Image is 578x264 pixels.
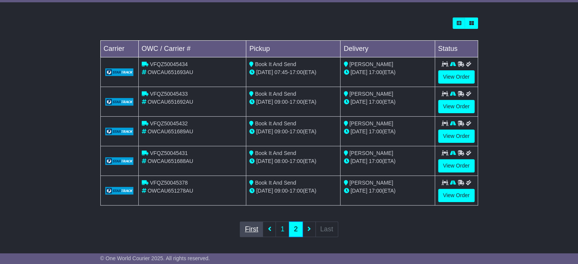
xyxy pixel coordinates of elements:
[249,128,337,136] div: - (ETA)
[340,41,435,57] td: Delivery
[105,98,134,106] img: GetCarrierServiceLogo
[274,99,288,105] span: 09:00
[249,187,337,195] div: - (ETA)
[274,128,288,134] span: 09:00
[256,99,273,105] span: [DATE]
[255,91,296,97] span: Book It And Send
[105,157,134,165] img: GetCarrierServiceLogo
[150,120,188,126] span: VFQZ50045432
[344,187,431,195] div: (ETA)
[100,41,138,57] td: Carrier
[350,188,367,194] span: [DATE]
[344,98,431,106] div: (ETA)
[290,99,303,105] span: 17:00
[256,69,273,75] span: [DATE]
[147,158,193,164] span: OWCAU651688AU
[150,180,188,186] span: VFQZ50045378
[105,187,134,194] img: GetCarrierServiceLogo
[150,91,188,97] span: VFQZ50045433
[138,41,246,57] td: OWC / Carrier #
[290,128,303,134] span: 17:00
[147,188,193,194] span: OWCAU651278AU
[255,180,296,186] span: Book It And Send
[255,120,296,126] span: Book It And Send
[249,68,337,76] div: - (ETA)
[274,188,288,194] span: 09:00
[249,157,337,165] div: - (ETA)
[349,91,393,97] span: [PERSON_NAME]
[350,158,367,164] span: [DATE]
[369,99,382,105] span: 17:00
[349,180,393,186] span: [PERSON_NAME]
[350,69,367,75] span: [DATE]
[255,61,296,67] span: Book It And Send
[438,159,475,172] a: View Order
[256,128,273,134] span: [DATE]
[240,221,263,237] a: First
[105,68,134,76] img: GetCarrierServiceLogo
[369,69,382,75] span: 17:00
[150,150,188,156] span: VFQZ50045431
[350,128,367,134] span: [DATE]
[350,99,367,105] span: [DATE]
[344,128,431,136] div: (ETA)
[438,130,475,143] a: View Order
[150,61,188,67] span: VFQZ50045434
[289,221,302,237] a: 2
[147,99,193,105] span: OWCAU651692AU
[438,70,475,84] a: View Order
[435,41,478,57] td: Status
[344,157,431,165] div: (ETA)
[249,98,337,106] div: - (ETA)
[290,69,303,75] span: 17:00
[246,41,340,57] td: Pickup
[369,188,382,194] span: 17:00
[256,188,273,194] span: [DATE]
[349,120,393,126] span: [PERSON_NAME]
[369,158,382,164] span: 17:00
[100,255,210,261] span: © One World Courier 2025. All rights reserved.
[438,100,475,113] a: View Order
[369,128,382,134] span: 17:00
[276,221,289,237] a: 1
[290,188,303,194] span: 17:00
[438,189,475,202] a: View Order
[274,158,288,164] span: 08:00
[349,150,393,156] span: [PERSON_NAME]
[349,61,393,67] span: [PERSON_NAME]
[147,69,193,75] span: OWCAU651693AU
[147,128,193,134] span: OWCAU651689AU
[256,158,273,164] span: [DATE]
[255,150,296,156] span: Book It And Send
[274,69,288,75] span: 07:45
[105,128,134,135] img: GetCarrierServiceLogo
[344,68,431,76] div: (ETA)
[290,158,303,164] span: 17:00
